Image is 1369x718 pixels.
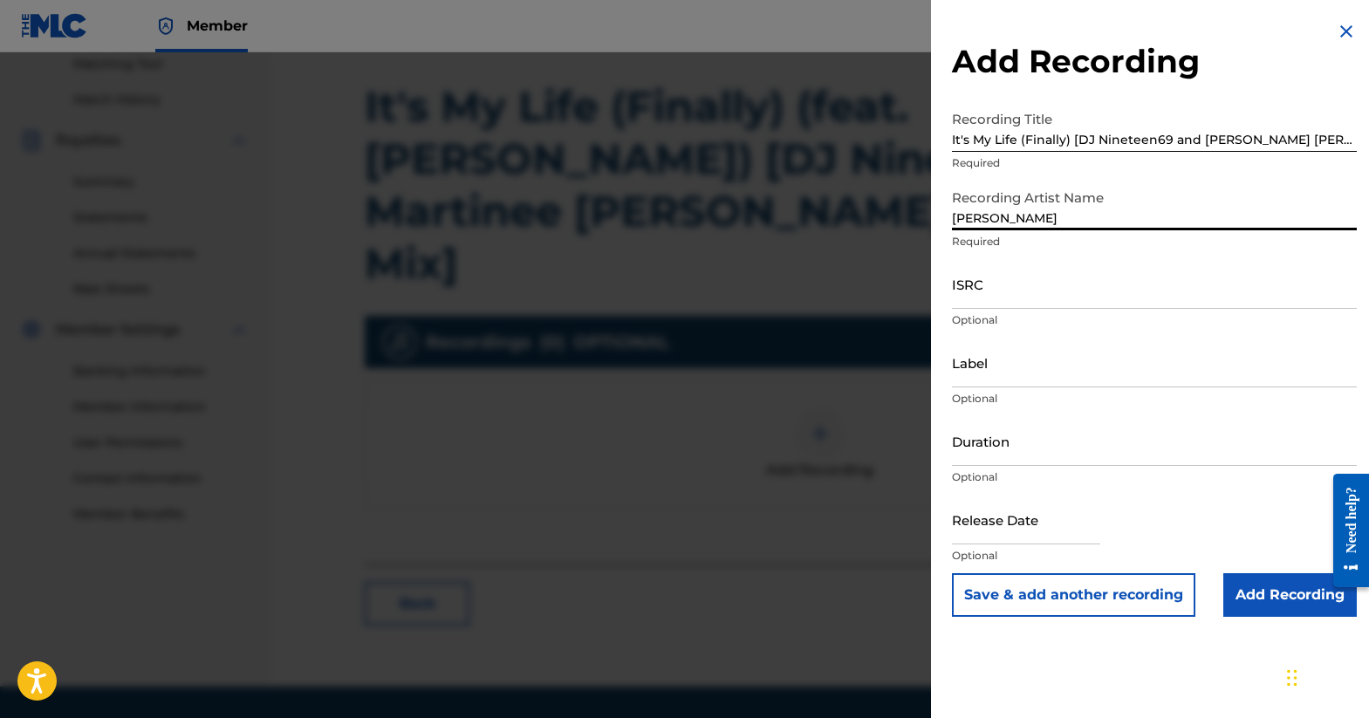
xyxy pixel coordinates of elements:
p: Optional [952,469,1357,485]
p: Optional [952,548,1357,564]
p: Optional [952,391,1357,407]
div: Drag [1287,652,1297,704]
p: Required [952,155,1357,171]
iframe: Resource Center [1320,459,1369,603]
p: Required [952,234,1357,250]
button: Save & add another recording [952,573,1195,617]
input: Add Recording [1223,573,1357,617]
iframe: Chat Widget [1282,634,1369,718]
h2: Add Recording [952,42,1357,81]
p: Optional [952,312,1357,328]
img: Top Rightsholder [155,16,176,37]
img: MLC Logo [21,13,88,38]
span: Member [187,16,248,36]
